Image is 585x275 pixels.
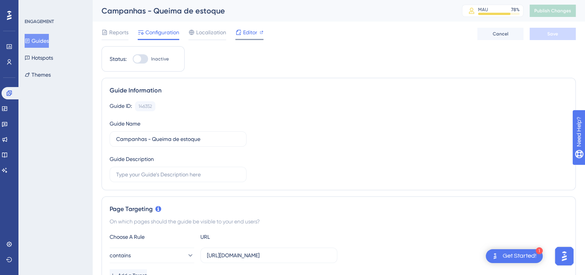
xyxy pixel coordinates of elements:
[200,232,285,241] div: URL
[116,170,240,179] input: Type your Guide’s Description here
[243,28,257,37] span: Editor
[110,54,127,64] div: Status:
[110,251,131,260] span: contains
[25,51,53,65] button: Hotspots
[553,245,576,268] iframe: UserGuiding AI Assistant Launcher
[477,28,523,40] button: Cancel
[207,251,331,260] input: yourwebsite.com/path
[110,119,140,128] div: Guide Name
[490,252,500,261] img: launcher-image-alternative-text
[511,7,520,13] div: 78 %
[138,103,152,109] div: 146352
[110,205,568,214] div: Page Targeting
[25,68,51,82] button: Themes
[530,28,576,40] button: Save
[110,248,194,263] button: contains
[102,5,443,16] div: Campanhas - Queima de estoque
[110,101,132,111] div: Guide ID:
[493,31,508,37] span: Cancel
[110,232,194,241] div: Choose A Rule
[547,31,558,37] span: Save
[151,56,169,62] span: Inactive
[116,135,240,143] input: Type your Guide’s Name here
[503,252,537,260] div: Get Started!
[536,247,543,254] div: 1
[25,34,49,48] button: Guides
[478,7,488,13] div: MAU
[110,217,568,226] div: On which pages should the guide be visible to your end users?
[109,28,128,37] span: Reports
[25,18,54,25] div: ENGAGEMENT
[534,8,571,14] span: Publish Changes
[486,249,543,263] div: Open Get Started! checklist, remaining modules: 1
[18,2,48,11] span: Need Help?
[110,86,568,95] div: Guide Information
[145,28,179,37] span: Configuration
[196,28,226,37] span: Localization
[110,154,154,164] div: Guide Description
[530,5,576,17] button: Publish Changes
